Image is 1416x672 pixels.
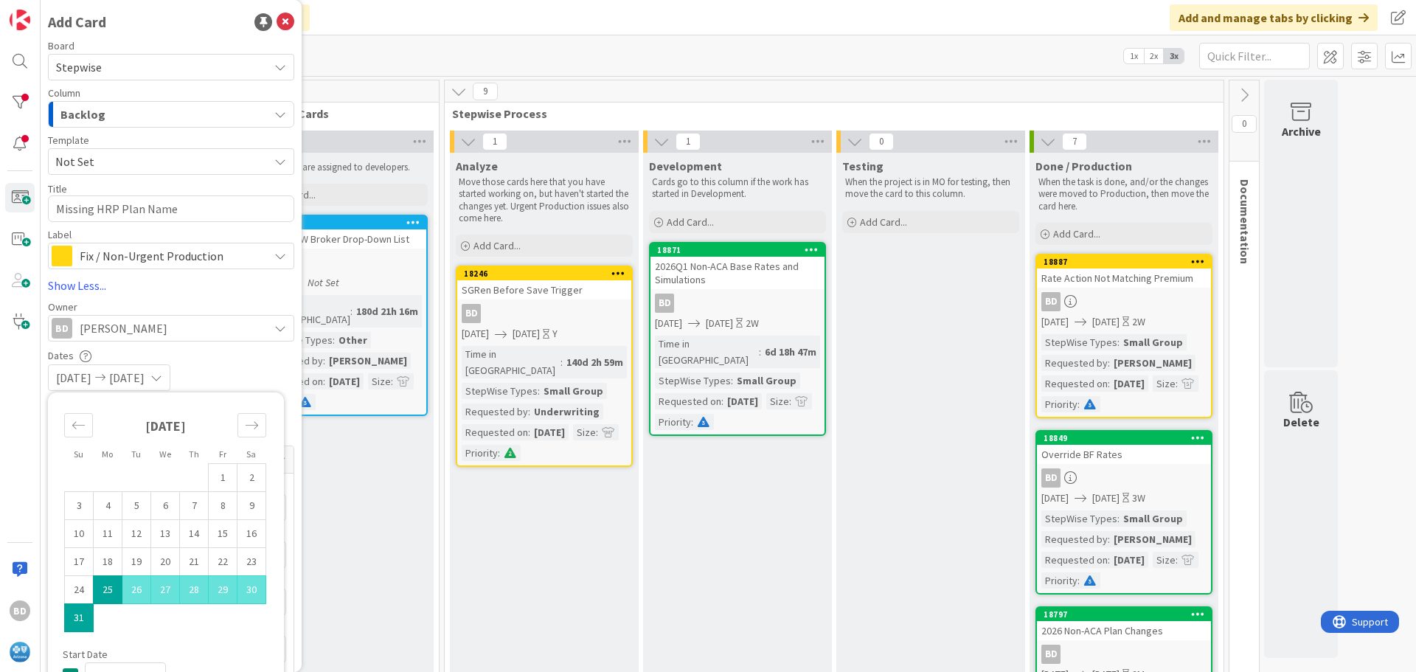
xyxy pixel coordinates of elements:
td: Choose Monday, 08/18/2025 12:00 PM as your check-in date. It’s available. [94,548,122,576]
div: [DATE] [530,424,569,440]
div: Small Group [540,383,607,399]
span: : [560,354,563,370]
span: [DATE] [462,326,489,342]
span: : [1117,334,1120,350]
div: 18246SGRen Before Save Trigger [457,267,631,299]
div: BD [10,600,30,621]
div: StepWise Types [655,373,731,389]
td: Selected. Tuesday, 08/26/2025 12:00 PM [122,576,151,604]
span: Stepwise [56,60,102,75]
span: Support [31,2,67,20]
td: Selected as start date. Monday, 08/25/2025 12:00 PM [94,576,122,604]
div: Rate Action Not Matching Premium [1037,269,1211,288]
span: : [333,332,335,348]
p: When the task is done, and/or the changes were moved to Production, then move the card here. [1038,176,1209,212]
span: [DATE] [109,369,145,387]
strong: [DATE] [145,418,186,434]
span: 0 [1232,115,1257,133]
div: Priority [1041,572,1077,589]
td: Choose Saturday, 08/16/2025 12:00 PM as your check-in date. It’s available. [237,520,266,548]
span: [DATE] [513,326,540,342]
div: 6d 18h 47m [761,344,820,360]
div: Small Group [733,373,800,389]
div: StepWise Types [1041,510,1117,527]
span: 1x [1124,49,1144,63]
div: 18797 [1044,609,1211,620]
div: BD [1041,292,1061,311]
span: [DATE] [655,316,682,331]
td: Choose Tuesday, 08/05/2025 12:00 PM as your check-in date. It’s available. [122,492,151,520]
div: Requested on [655,393,721,409]
div: 18887Rate Action Not Matching Premium [1037,255,1211,288]
div: [DATE] [723,393,762,409]
span: 7 [1062,133,1087,150]
td: Choose Saturday, 08/23/2025 12:00 PM as your check-in date. It’s available. [237,548,266,576]
div: Requested on [1041,375,1108,392]
div: Requested on [1041,552,1108,568]
div: BD [462,304,481,323]
span: [DATE] [1041,314,1069,330]
td: Selected. Wednesday, 08/27/2025 12:00 PM [151,576,180,604]
td: Selected as end date. Sunday, 08/31/2025 12:00 PM [65,604,94,632]
small: Su [74,448,83,460]
td: Choose Friday, 08/15/2025 12:00 PM as your check-in date. It’s available. [209,520,237,548]
p: Cards go to this column if the work has started in Development. [652,176,823,201]
div: 18887 [1044,257,1211,267]
td: Choose Sunday, 08/03/2025 12:00 PM as your check-in date. It’s available. [65,492,94,520]
div: Add and manage tabs by clicking [1170,4,1378,31]
div: Size [766,393,789,409]
span: : [691,414,693,430]
td: Selected. Saturday, 08/30/2025 12:00 PM [237,576,266,604]
a: 18887Rate Action Not Matching PremiumBD[DATE][DATE]2WStepWise Types:Small GroupRequested by:[PERS... [1035,254,1212,418]
i: Not Set [308,276,339,289]
span: : [1077,572,1080,589]
div: BD [1037,292,1211,311]
span: : [1108,355,1110,371]
div: BD [457,304,631,323]
div: 180d 21h 16m [353,303,422,319]
td: Choose Wednesday, 08/06/2025 12:00 PM as your check-in date. It’s available. [151,492,180,520]
small: Th [189,448,199,460]
span: : [1176,552,1178,568]
td: Choose Wednesday, 08/20/2025 12:00 PM as your check-in date. It’s available. [151,548,180,576]
td: Choose Sunday, 08/10/2025 12:00 PM as your check-in date. It’s available. [65,520,94,548]
div: 187972026 Non-ACA Plan Changes [1037,608,1211,640]
div: Priority [462,445,498,461]
span: Dates [48,350,74,361]
div: [DATE] [1110,375,1148,392]
div: BD [655,294,674,313]
div: [PERSON_NAME] [1110,531,1195,547]
div: Size [1153,552,1176,568]
small: We [159,448,171,460]
div: Calendar [48,400,282,649]
p: When the project is in MO for testing, then move the card to this column. [845,176,1016,201]
div: BD [1037,645,1211,664]
span: Done / Production [1035,159,1132,173]
td: Choose Tuesday, 08/19/2025 12:00 PM as your check-in date. It’s available. [122,548,151,576]
div: Archive [1282,122,1321,140]
div: 18849 [1044,433,1211,443]
td: Choose Thursday, 08/21/2025 12:00 PM as your check-in date. It’s available. [180,548,209,576]
div: 2026Q1 Non-ACA Base Rates and Simulations [650,257,825,289]
td: Choose Sunday, 08/24/2025 12:00 PM as your check-in date. It’s available. [65,576,94,604]
td: Choose Thursday, 08/07/2025 12:00 PM as your check-in date. It’s available. [180,492,209,520]
div: Requested by [462,403,528,420]
div: 2W [746,316,759,331]
div: 2026 Non-ACA Plan Changes [1037,621,1211,640]
span: Add Card... [860,215,907,229]
div: Small Group [1120,334,1187,350]
span: [DATE] [56,369,91,387]
span: : [789,393,791,409]
span: : [731,373,733,389]
div: StepWise Types [1041,334,1117,350]
td: Choose Tuesday, 08/12/2025 12:00 PM as your check-in date. It’s available. [122,520,151,548]
a: 18246SGRen Before Save TriggerBD[DATE][DATE]YTime in [GEOGRAPHIC_DATA]:140d 2h 59mStepWise Types:... [456,266,633,467]
p: Move those cards here that you have started working on, but haven't started the changes yet. Urge... [459,176,630,224]
a: 17951Refresh SW Broker Drop-Down ListBD[DATE]Not SetTime in [GEOGRAPHIC_DATA]:180d 21h 16mStepWis... [251,215,428,416]
div: Time in [GEOGRAPHIC_DATA] [655,336,759,368]
div: BD [1037,468,1211,488]
div: [DATE] [325,373,364,389]
div: [PERSON_NAME] [325,353,411,369]
div: Size [1153,375,1176,392]
span: [DATE] [1092,491,1120,506]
